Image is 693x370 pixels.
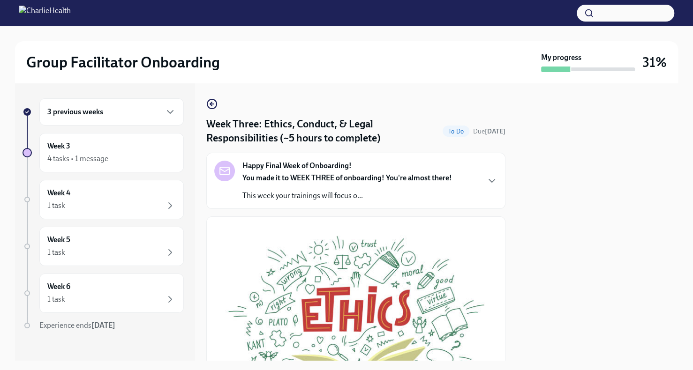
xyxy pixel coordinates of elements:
strong: You made it to WEEK THREE of onboarding! You're almost there! [242,173,452,182]
h2: Group Facilitator Onboarding [26,53,220,72]
a: Week 34 tasks • 1 message [23,133,184,172]
strong: My progress [541,52,581,63]
strong: Happy Final Week of Onboarding! [242,161,352,171]
strong: [DATE] [485,127,505,135]
h6: Week 6 [47,281,70,292]
h6: 3 previous weeks [47,107,103,117]
div: 1 task [47,294,65,304]
img: CharlieHealth [19,6,71,21]
a: Week 61 task [23,274,184,313]
a: Week 41 task [23,180,184,219]
h6: Week 3 [47,141,70,151]
div: 4 tasks • 1 message [47,154,108,164]
h6: Week 4 [47,188,70,198]
p: This week your trainings will focus o... [242,191,452,201]
h3: 31% [642,54,667,71]
span: To Do [443,128,469,135]
strong: [DATE] [91,321,115,330]
h6: Week 5 [47,235,70,245]
a: Week 51 task [23,227,184,266]
span: Experience ends [39,321,115,330]
div: 1 task [47,247,65,258]
div: 3 previous weeks [39,98,184,126]
span: Due [473,127,505,135]
h4: Week Three: Ethics, Conduct, & Legal Responsibilities (~5 hours to complete) [206,117,439,145]
div: 1 task [47,200,65,211]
